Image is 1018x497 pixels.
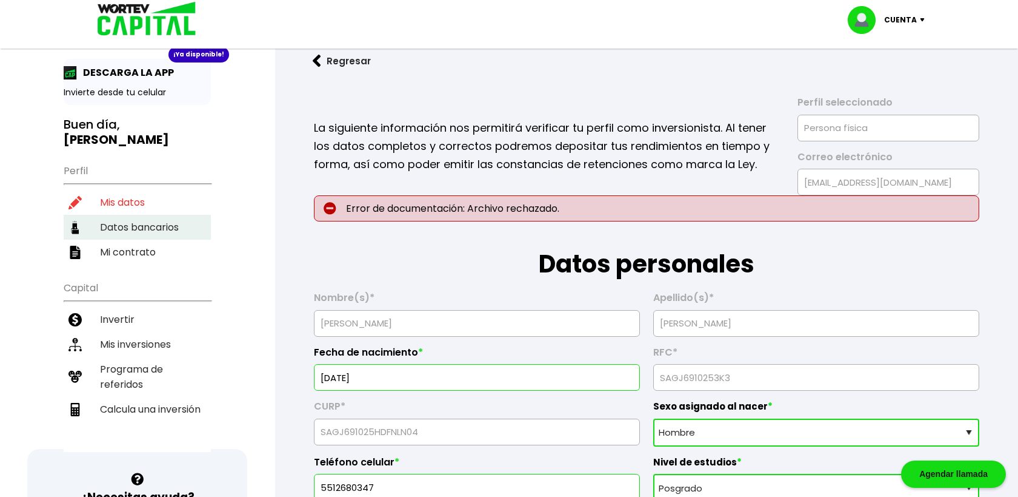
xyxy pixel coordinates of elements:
input: DD/MM/AAAA [319,365,634,390]
label: Fecha de nacimiento [314,347,640,365]
a: Mis inversiones [64,332,211,357]
a: Calcula una inversión [64,397,211,422]
img: error-circle.027baa21.svg [324,202,336,215]
ul: Capital [64,274,211,452]
a: Datos bancarios [64,215,211,240]
p: Cuenta [884,11,917,29]
input: 13 caracteres [659,365,974,390]
img: datos-icon.10cf9172.svg [68,221,82,234]
img: recomiendanos-icon.9b8e9327.svg [68,370,82,384]
img: icon-down [917,18,933,22]
a: Mi contrato [64,240,211,265]
img: editar-icon.952d3147.svg [68,196,82,209]
img: contrato-icon.f2db500c.svg [68,246,82,259]
label: RFC [653,347,979,365]
label: Sexo asignado al nacer [653,401,979,419]
a: flecha izquierdaRegresar [294,45,999,77]
button: Regresar [294,45,389,77]
img: profile-image [848,6,884,34]
p: DESCARGA LA APP [77,65,174,80]
input: 18 caracteres [319,419,634,445]
ul: Perfil [64,157,211,265]
a: Invertir [64,307,211,332]
h3: Buen día, [64,117,211,147]
img: invertir-icon.b3b967d7.svg [68,313,82,326]
label: Apellido(s) [653,292,979,310]
label: CURP [314,401,640,419]
p: Invierte desde tu celular [64,86,211,99]
label: Teléfono celular [314,456,640,475]
a: Mis datos [64,190,211,215]
p: Error de documentación: Archivo rechazado. [314,195,979,221]
p: La siguiente información nos permitirá verificar tu perfil como inversionista. Al tener los datos... [314,119,781,174]
img: inversiones-icon.6695dc30.svg [68,338,82,351]
img: app-icon [64,66,77,79]
h1: Datos personales [314,221,979,282]
a: Programa de referidos [64,357,211,397]
img: flecha izquierda [313,55,321,67]
label: Perfil seleccionado [797,96,979,115]
b: [PERSON_NAME] [64,131,169,148]
img: calculadora-icon.17d418c4.svg [68,403,82,416]
label: Nivel de estudios [653,456,979,475]
div: Agendar llamada [901,461,1006,488]
label: Nombre(s) [314,292,640,310]
div: ¡Ya disponible! [168,47,229,63]
label: Correo electrónico [797,151,979,169]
